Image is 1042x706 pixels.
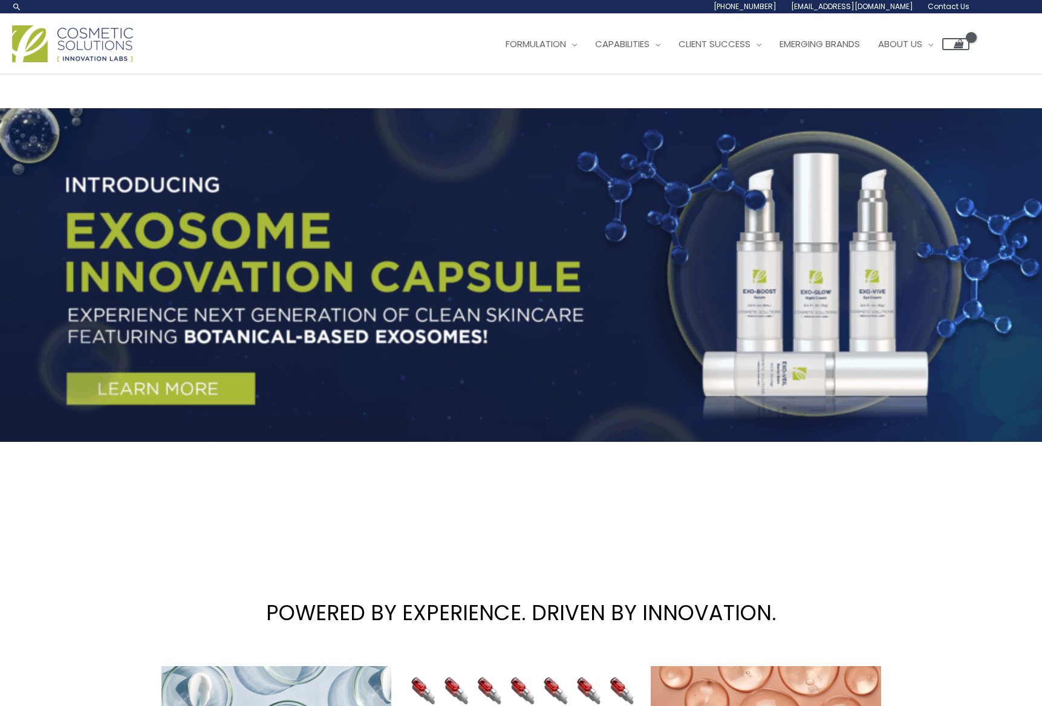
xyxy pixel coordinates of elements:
span: Emerging Brands [780,37,860,50]
a: Client Success [669,26,770,62]
a: View Shopping Cart, empty [942,38,969,50]
nav: Site Navigation [487,26,969,62]
span: About Us [878,37,922,50]
span: Capabilities [595,37,650,50]
span: Client Success [679,37,751,50]
span: Formulation [506,37,566,50]
span: Contact Us [928,1,969,11]
a: Formulation [497,26,586,62]
span: [EMAIL_ADDRESS][DOMAIN_NAME] [791,1,913,11]
a: About Us [869,26,942,62]
a: Capabilities [586,26,669,62]
a: Emerging Brands [770,26,869,62]
a: Search icon link [12,2,22,11]
span: [PHONE_NUMBER] [714,1,777,11]
img: Cosmetic Solutions Logo [12,25,133,62]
